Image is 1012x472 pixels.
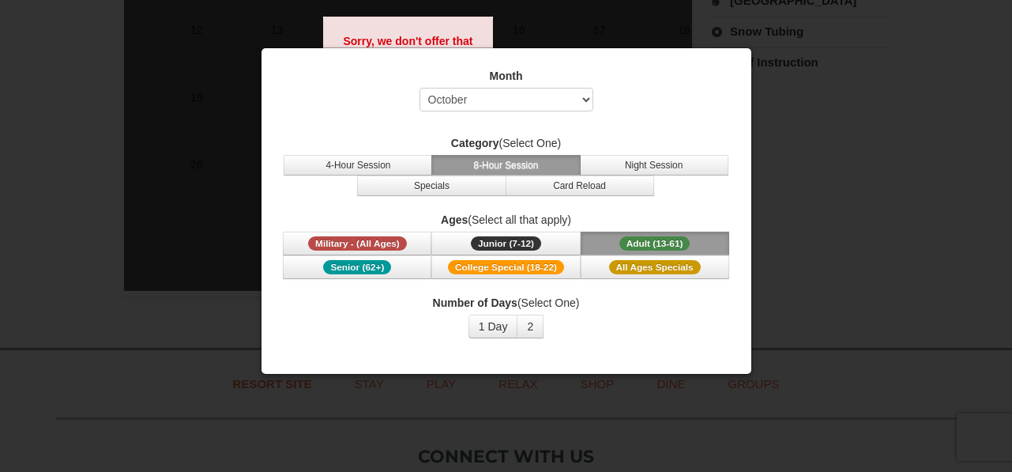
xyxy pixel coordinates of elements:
[283,255,431,279] button: Senior (62+)
[581,255,729,279] button: All Ages Specials
[468,315,518,338] button: 1 Day
[517,315,544,338] button: 2
[323,260,391,274] span: Senior (62+)
[609,260,701,274] span: All Ages Specials
[451,137,499,149] strong: Category
[448,260,564,274] span: College Special (18-22)
[433,296,517,309] strong: Number of Days
[619,236,690,251] span: Adult (13-61)
[281,135,732,151] label: (Select One)
[431,155,580,176] button: 8-Hour Session
[431,255,580,279] button: College Special (18-22)
[281,295,732,311] label: (Select One)
[283,232,431,255] button: Military - (All Ages)
[506,176,654,196] button: Card Reload
[580,155,728,176] button: Night Session
[357,176,506,196] button: Specials
[343,35,472,111] strong: Sorry, we don't offer that option for the dates and ages selected. Please select another option.
[281,212,732,228] label: (Select all that apply)
[308,236,407,251] span: Military - (All Ages)
[471,236,541,251] span: Junior (7-12)
[441,213,468,226] strong: Ages
[431,232,580,255] button: Junior (7-12)
[490,70,523,82] strong: Month
[581,232,729,255] button: Adult (13-61)
[284,155,432,176] button: 4-Hour Session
